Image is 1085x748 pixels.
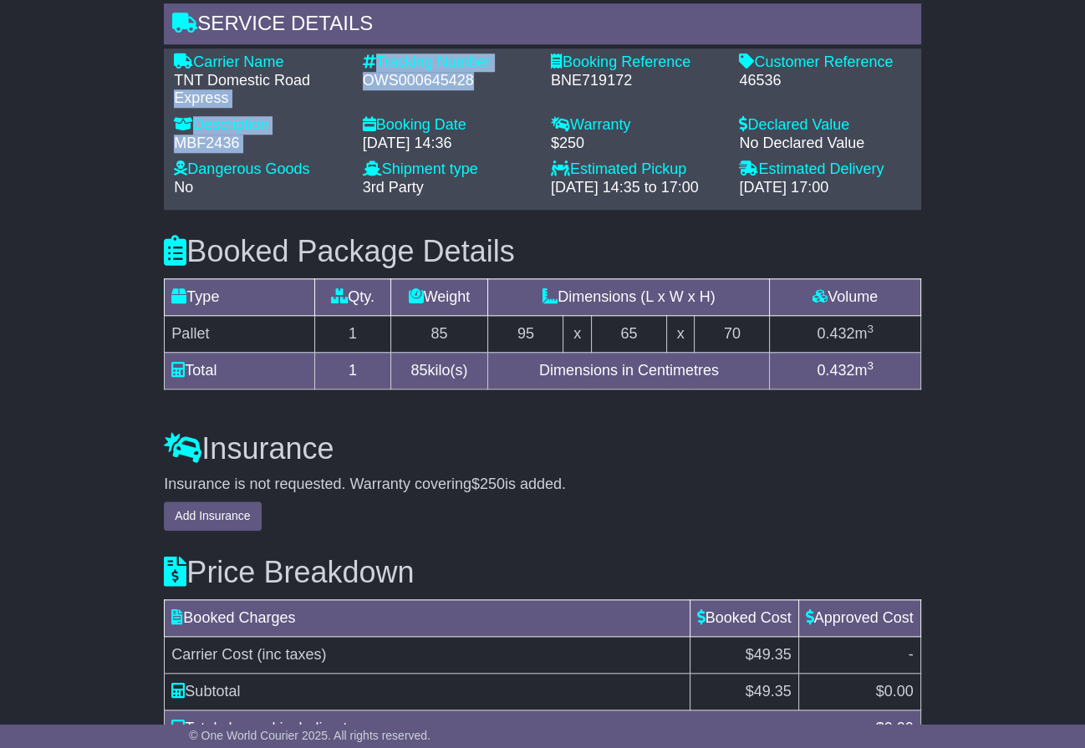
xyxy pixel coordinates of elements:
[165,352,315,389] td: Total
[868,717,922,740] div: $
[164,476,920,494] div: Insurance is not requested. Warranty covering is added.
[739,160,910,179] div: Estimated Delivery
[551,72,722,90] div: BNE719172
[363,72,534,90] div: OWS000645428
[867,323,874,335] sup: 3
[315,278,390,315] td: Qty.
[390,352,488,389] td: kilo(s)
[174,179,193,196] span: No
[315,352,390,389] td: 1
[165,278,315,315] td: Type
[164,501,261,531] button: Add Insurance
[817,325,854,342] span: 0.432
[165,315,315,352] td: Pallet
[171,646,252,663] span: Carrier Cost
[257,646,326,663] span: (inc taxes)
[174,53,345,72] div: Carrier Name
[488,315,563,352] td: 95
[666,315,694,352] td: x
[363,179,424,196] span: 3rd Party
[817,362,854,379] span: 0.432
[363,135,534,153] div: [DATE] 14:36
[551,53,722,72] div: Booking Reference
[174,135,345,153] div: MBF2436
[363,53,534,72] div: Tracking Number
[390,278,488,315] td: Weight
[867,359,874,372] sup: 3
[798,673,920,710] td: $
[909,646,914,663] span: -
[551,179,722,197] div: [DATE] 14:35 to 17:00
[739,135,910,153] div: No Declared Value
[363,160,534,179] div: Shipment type
[410,362,427,379] span: 85
[739,72,910,90] div: 46536
[746,646,792,663] span: $49.35
[390,315,488,352] td: 85
[798,599,920,636] td: Approved Cost
[174,72,345,108] div: TNT Domestic Road Express
[884,720,914,736] span: 0.00
[363,116,534,135] div: Booking Date
[551,160,722,179] div: Estimated Pickup
[488,278,770,315] td: Dimensions (L x W x H)
[770,278,920,315] td: Volume
[163,717,867,740] div: Total charged including taxes
[695,315,770,352] td: 70
[189,729,430,742] span: © One World Courier 2025. All rights reserved.
[591,315,666,352] td: 65
[551,116,722,135] div: Warranty
[315,315,390,352] td: 1
[488,352,770,389] td: Dimensions in Centimetres
[164,556,920,589] h3: Price Breakdown
[563,315,591,352] td: x
[739,179,910,197] div: [DATE] 17:00
[165,673,690,710] td: Subtotal
[174,160,345,179] div: Dangerous Goods
[174,116,345,135] div: Description
[690,673,798,710] td: $
[164,432,920,466] h3: Insurance
[770,352,920,389] td: m
[690,599,798,636] td: Booked Cost
[164,3,920,48] div: Service Details
[884,683,914,700] span: 0.00
[471,476,505,492] span: $250
[551,135,722,153] div: $250
[754,683,792,700] span: 49.35
[164,235,920,268] h3: Booked Package Details
[739,53,910,72] div: Customer Reference
[165,599,690,636] td: Booked Charges
[770,315,920,352] td: m
[739,116,910,135] div: Declared Value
